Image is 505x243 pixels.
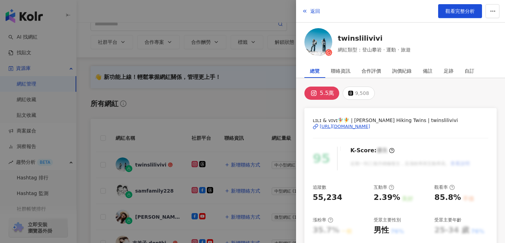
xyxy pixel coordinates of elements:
[434,192,461,203] div: 85.8%
[434,184,455,191] div: 觀看率
[434,217,461,223] div: 受眾主要年齡
[313,116,488,124] span: ʟɪʟɪ & ᴠɪᴠɪ🧚‍♀️🧚 | [PERSON_NAME] Hiking Twins | twinslilivivi
[343,87,374,100] button: 9,508
[374,192,400,203] div: 2.39%
[392,64,412,78] div: 詢價紀錄
[445,8,475,14] span: 觀看完整分析
[313,123,488,130] a: [URL][DOMAIN_NAME]
[374,217,401,223] div: 受眾主要性別
[320,88,334,98] div: 5.5萬
[302,4,320,18] button: 返回
[320,123,370,130] div: [URL][DOMAIN_NAME]
[423,64,433,78] div: 備註
[313,192,342,203] div: 55,234
[350,147,395,154] div: K-Score :
[310,64,320,78] div: 總覽
[304,28,332,56] img: KOL Avatar
[313,184,326,191] div: 追蹤數
[362,64,381,78] div: 合作評價
[331,64,350,78] div: 聯絡資訊
[304,28,332,58] a: KOL Avatar
[304,87,339,100] button: 5.5萬
[438,4,482,18] a: 觀看完整分析
[444,64,453,78] div: 足跡
[374,184,394,191] div: 互動率
[338,33,411,43] a: twinslilivivi
[374,225,389,236] div: 男性
[355,88,369,98] div: 9,508
[313,217,333,223] div: 漲粉率
[338,46,411,54] span: 網紅類型：登山攀岩 · 運動 · 旅遊
[310,8,320,14] span: 返回
[465,64,474,78] div: 自訂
